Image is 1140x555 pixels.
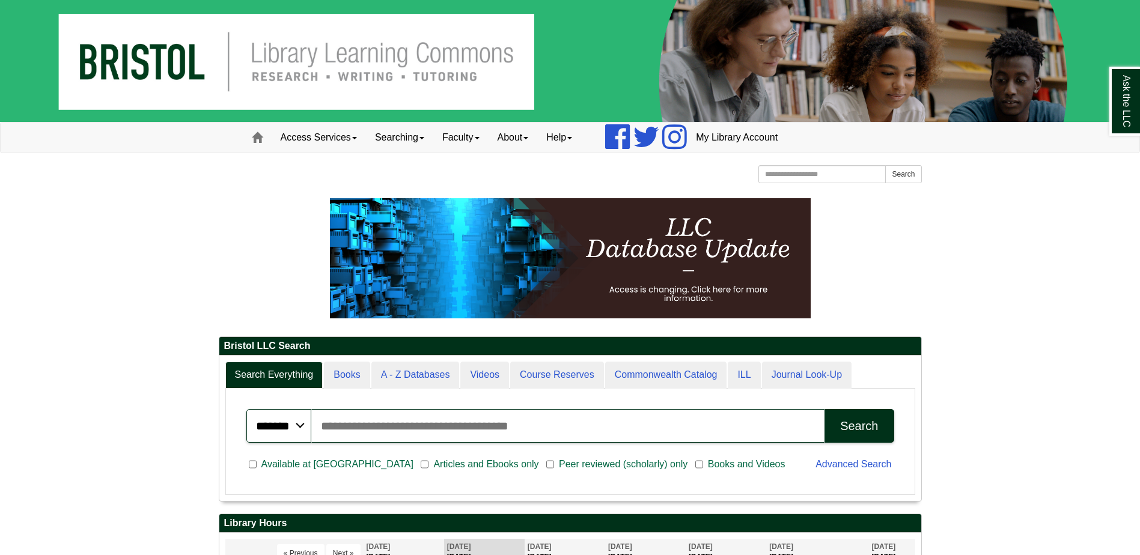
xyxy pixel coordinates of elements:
[272,123,366,153] a: Access Services
[489,123,538,153] a: About
[249,459,257,470] input: Available at [GEOGRAPHIC_DATA]
[537,123,581,153] a: Help
[605,362,727,389] a: Commonwealth Catalog
[825,409,894,443] button: Search
[687,123,787,153] a: My Library Account
[871,542,895,551] span: [DATE]
[608,542,632,551] span: [DATE]
[433,123,489,153] a: Faculty
[330,198,811,318] img: HTML tutorial
[769,542,793,551] span: [DATE]
[219,514,921,533] h2: Library Hours
[840,419,878,433] div: Search
[367,542,391,551] span: [DATE]
[447,542,471,551] span: [DATE]
[554,457,692,472] span: Peer reviewed (scholarly) only
[428,457,543,472] span: Articles and Ebooks only
[885,165,921,183] button: Search
[460,362,509,389] a: Videos
[689,542,713,551] span: [DATE]
[421,459,428,470] input: Articles and Ebooks only
[815,459,891,469] a: Advanced Search
[257,457,418,472] span: Available at [GEOGRAPHIC_DATA]
[703,457,790,472] span: Books and Videos
[324,362,370,389] a: Books
[225,362,323,389] a: Search Everything
[366,123,433,153] a: Searching
[546,459,554,470] input: Peer reviewed (scholarly) only
[695,459,703,470] input: Books and Videos
[371,362,460,389] a: A - Z Databases
[219,337,921,356] h2: Bristol LLC Search
[510,362,604,389] a: Course Reserves
[762,362,852,389] a: Journal Look-Up
[528,542,552,551] span: [DATE]
[728,362,760,389] a: ILL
